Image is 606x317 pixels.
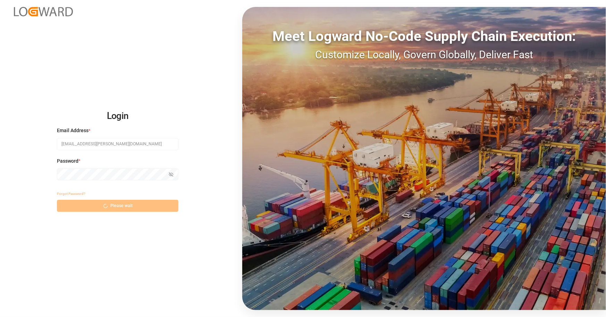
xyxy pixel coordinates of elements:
div: Customize Locally, Govern Globally, Deliver Fast [242,47,606,62]
div: Meet Logward No-Code Supply Chain Execution: [242,26,606,47]
h2: Login [57,105,178,127]
input: Enter your email [57,138,178,150]
span: Password [57,157,78,165]
img: Logward_new_orange.png [14,7,73,16]
span: Email Address [57,127,89,134]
